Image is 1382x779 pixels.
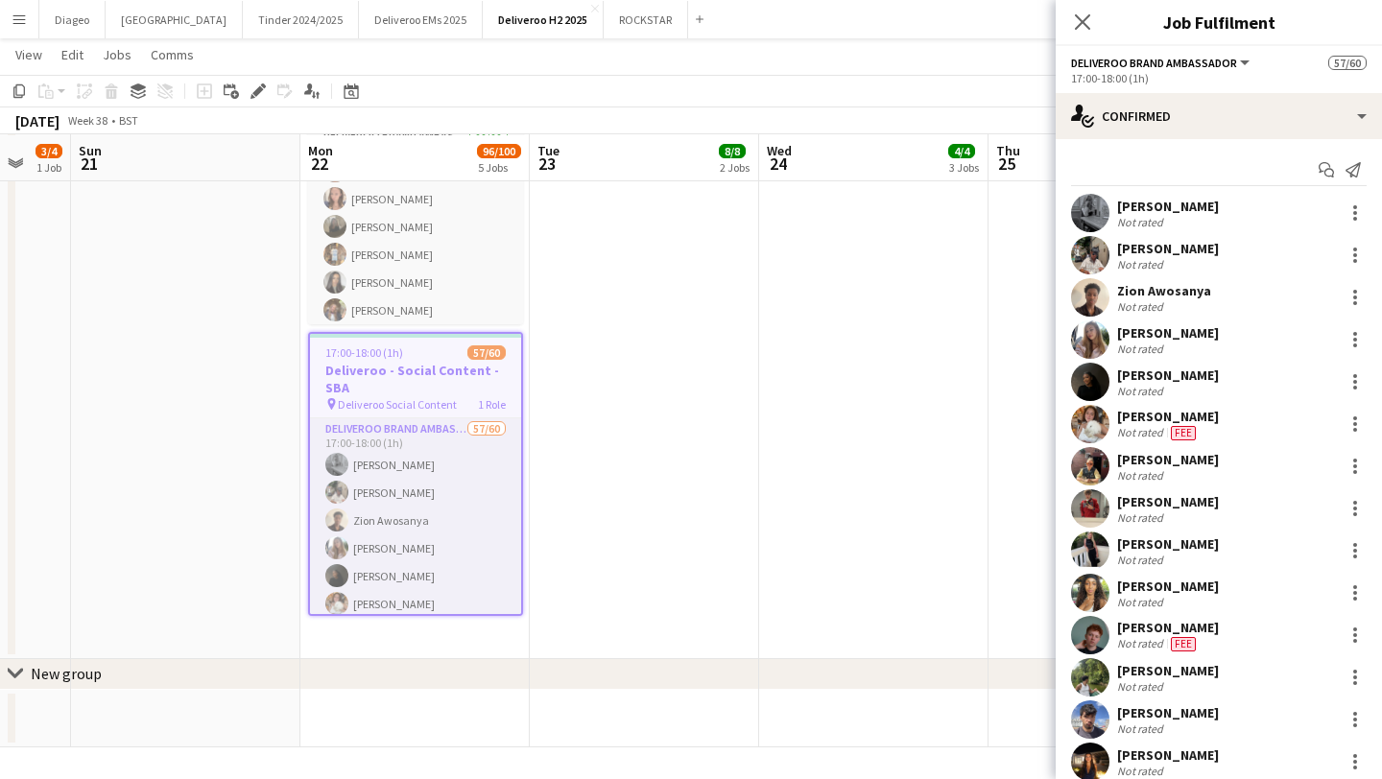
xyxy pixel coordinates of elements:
[1117,721,1167,736] div: Not rated
[63,113,111,128] span: Week 38
[996,142,1020,159] span: Thu
[1071,56,1237,70] span: Deliveroo Brand Ambassador
[151,46,194,63] span: Comms
[338,397,457,412] span: Deliveroo Social Content
[61,46,83,63] span: Edit
[1117,553,1167,567] div: Not rated
[1117,493,1219,510] div: [PERSON_NAME]
[1117,636,1167,651] div: Not rated
[106,1,243,38] button: [GEOGRAPHIC_DATA]
[1117,510,1167,525] div: Not rated
[767,142,792,159] span: Wed
[36,144,62,158] span: 3/4
[1117,578,1219,595] div: [PERSON_NAME]
[1117,342,1167,356] div: Not rated
[719,144,746,158] span: 8/8
[477,144,521,158] span: 96/100
[1071,56,1252,70] button: Deliveroo Brand Ambassador
[764,153,792,175] span: 24
[537,142,560,159] span: Tue
[1117,198,1219,215] div: [PERSON_NAME]
[31,664,102,683] div: New group
[1117,257,1167,271] div: Not rated
[243,1,359,38] button: Tinder 2024/2025
[478,160,520,175] div: 5 Jobs
[8,42,50,67] a: View
[310,362,521,396] h3: Deliveroo - Social Content - SBA
[1117,764,1167,778] div: Not rated
[143,42,202,67] a: Comms
[1056,10,1382,35] h3: Job Fulfilment
[1117,384,1167,398] div: Not rated
[76,153,102,175] span: 21
[1117,425,1167,440] div: Not rated
[15,46,42,63] span: View
[1117,282,1211,299] div: Zion Awosanya
[1117,408,1219,425] div: [PERSON_NAME]
[478,397,506,412] span: 1 Role
[1117,215,1167,229] div: Not rated
[1117,704,1219,721] div: [PERSON_NAME]
[604,1,688,38] button: ROCKSTAR
[1117,662,1219,679] div: [PERSON_NAME]
[1171,426,1196,440] span: Fee
[36,160,61,175] div: 1 Job
[1117,535,1219,553] div: [PERSON_NAME]
[39,1,106,38] button: Diageo
[79,142,102,159] span: Sun
[325,345,403,360] span: 17:00-18:00 (1h)
[1117,451,1219,468] div: [PERSON_NAME]
[1117,240,1219,257] div: [PERSON_NAME]
[1117,299,1167,314] div: Not rated
[119,113,138,128] div: BST
[359,1,483,38] button: Deliveroo EMs 2025
[305,153,333,175] span: 22
[103,46,131,63] span: Jobs
[15,111,60,130] div: [DATE]
[948,144,975,158] span: 4/4
[308,142,333,159] span: Mon
[1167,425,1200,440] div: Crew has different fees then in role
[1117,468,1167,483] div: Not rated
[535,153,560,175] span: 23
[1117,595,1167,609] div: Not rated
[993,153,1020,175] span: 25
[1328,56,1367,70] span: 57/60
[1117,366,1219,384] div: [PERSON_NAME]
[1117,679,1167,694] div: Not rated
[54,42,91,67] a: Edit
[467,345,506,360] span: 57/60
[483,1,604,38] button: Deliveroo H2 2025
[949,160,979,175] div: 3 Jobs
[1056,93,1382,139] div: Confirmed
[720,160,750,175] div: 2 Jobs
[1071,71,1367,85] div: 17:00-18:00 (1h)
[308,40,523,324] app-job-card: 17:00-18:00 (1h)33/33Deliveroo - Social Content - City Lead SBA Deliveroo Social Content1 RoleDel...
[1171,637,1196,651] span: Fee
[308,332,523,616] app-job-card: 17:00-18:00 (1h)57/60Deliveroo - Social Content - SBA Deliveroo Social Content1 RoleDeliveroo Bra...
[1117,324,1219,342] div: [PERSON_NAME]
[95,42,139,67] a: Jobs
[1167,636,1200,651] div: Crew has different fees then in role
[1117,619,1219,636] div: [PERSON_NAME]
[1117,746,1219,764] div: [PERSON_NAME]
